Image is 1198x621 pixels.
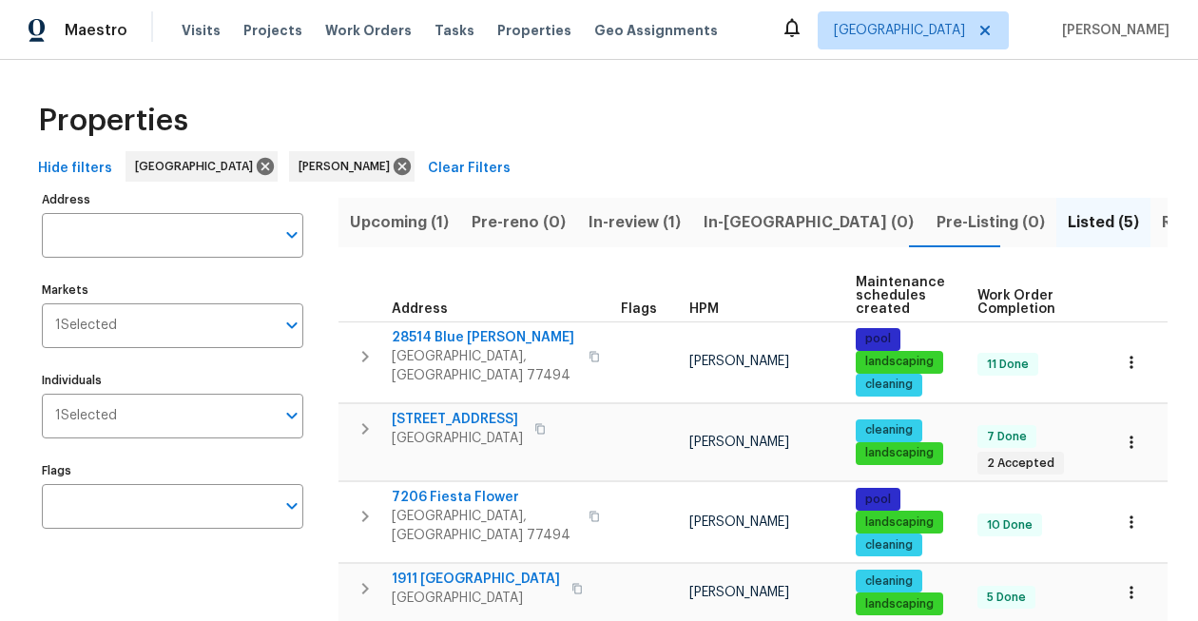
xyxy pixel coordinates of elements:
span: Address [392,302,448,316]
span: Clear Filters [428,157,511,181]
span: [GEOGRAPHIC_DATA] [392,429,523,448]
span: [GEOGRAPHIC_DATA], [GEOGRAPHIC_DATA] 77494 [392,507,577,545]
span: Maintenance schedules created [856,276,945,316]
span: Geo Assignments [594,21,718,40]
span: cleaning [858,422,920,438]
span: Projects [243,21,302,40]
span: [PERSON_NAME] [299,157,397,176]
button: Open [279,222,305,248]
span: Maestro [65,21,127,40]
span: pool [858,492,898,508]
span: Work Order Completion [977,289,1097,316]
span: [PERSON_NAME] [689,515,789,529]
span: Flags [621,302,657,316]
button: Hide filters [30,151,120,186]
span: Work Orders [325,21,412,40]
span: landscaping [858,514,941,531]
span: Upcoming (1) [350,209,449,236]
label: Address [42,194,303,205]
span: [GEOGRAPHIC_DATA] [135,157,261,176]
span: 11 Done [979,357,1036,373]
span: 1 Selected [55,318,117,334]
span: Properties [497,21,571,40]
span: In-review (1) [589,209,681,236]
span: In-[GEOGRAPHIC_DATA] (0) [704,209,914,236]
span: landscaping [858,445,941,461]
span: 2 Accepted [979,456,1062,472]
span: landscaping [858,596,941,612]
span: HPM [689,302,719,316]
span: cleaning [858,377,920,393]
span: pool [858,331,898,347]
label: Markets [42,284,303,296]
div: [PERSON_NAME] [289,151,415,182]
span: [PERSON_NAME] [689,355,789,368]
span: Pre-Listing (0) [937,209,1045,236]
span: [GEOGRAPHIC_DATA] [834,21,965,40]
span: cleaning [858,537,920,553]
span: Hide filters [38,157,112,181]
button: Open [279,312,305,339]
span: [STREET_ADDRESS] [392,410,523,429]
span: 7 Done [979,429,1034,445]
button: Clear Filters [420,151,518,186]
span: 5 Done [979,590,1034,606]
span: Pre-reno (0) [472,209,566,236]
span: cleaning [858,573,920,590]
div: [GEOGRAPHIC_DATA] [126,151,278,182]
span: [PERSON_NAME] [1054,21,1169,40]
label: Flags [42,465,303,476]
span: 1 Selected [55,408,117,424]
span: 7206 Fiesta Flower [392,488,577,507]
span: Properties [38,111,188,130]
span: [GEOGRAPHIC_DATA], [GEOGRAPHIC_DATA] 77494 [392,347,577,385]
span: Visits [182,21,221,40]
span: Listed (5) [1068,209,1139,236]
span: 28514 Blue [PERSON_NAME] [392,328,577,347]
span: [PERSON_NAME] [689,586,789,599]
span: 10 Done [979,517,1040,534]
span: Tasks [435,24,474,37]
span: [GEOGRAPHIC_DATA] [392,589,560,608]
span: [PERSON_NAME] [689,436,789,449]
button: Open [279,402,305,429]
button: Open [279,493,305,519]
label: Individuals [42,375,303,386]
span: landscaping [858,354,941,370]
span: 1911 [GEOGRAPHIC_DATA] [392,570,560,589]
